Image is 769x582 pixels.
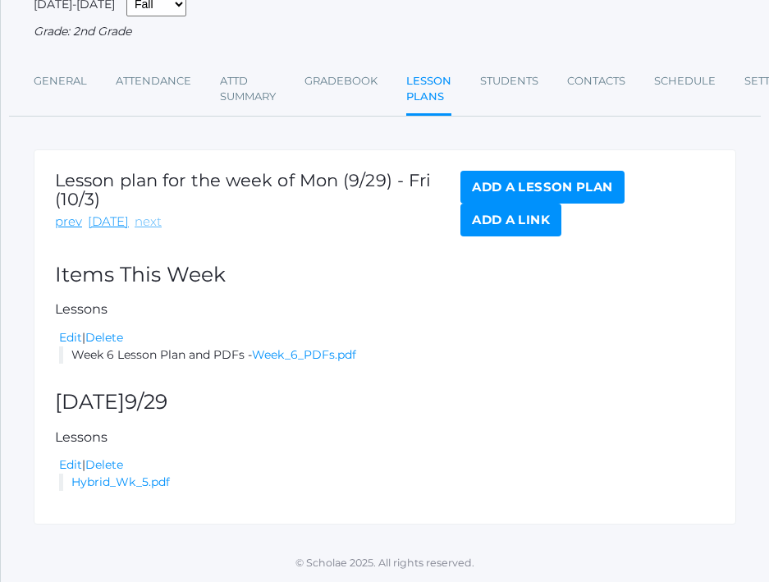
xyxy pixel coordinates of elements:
a: Add a Link [460,204,561,236]
a: Delete [85,457,123,472]
div: Grade: 2nd Grade [34,23,736,40]
a: [DATE] [88,213,129,231]
a: Gradebook [304,65,378,98]
h2: [DATE] [55,391,715,414]
a: General [34,65,87,98]
a: Add a Lesson Plan [460,171,624,204]
a: Lesson Plans [406,65,451,116]
a: Schedule [654,65,716,98]
div: | [59,456,715,474]
a: Attendance [116,65,191,98]
a: Delete [85,330,123,345]
a: Students [480,65,538,98]
a: next [135,213,162,231]
h1: Lesson plan for the week of Mon (9/29) - Fri (10/3) [55,171,460,209]
a: Week_6_PDFs.pdf [252,347,356,362]
p: © Scholae 2025. All rights reserved. [1,556,769,571]
li: Week 6 Lesson Plan and PDFs - [59,346,715,364]
span: 9/29 [125,389,167,414]
a: Contacts [567,65,625,98]
h2: Items This Week [55,264,715,286]
h5: Lessons [55,302,715,317]
a: Edit [59,457,82,472]
h5: Lessons [55,430,715,445]
a: prev [55,213,82,231]
div: | [59,329,715,346]
a: Attd Summary [220,65,276,113]
a: Edit [59,330,82,345]
a: Hybrid_Wk_5.pdf [71,474,170,489]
